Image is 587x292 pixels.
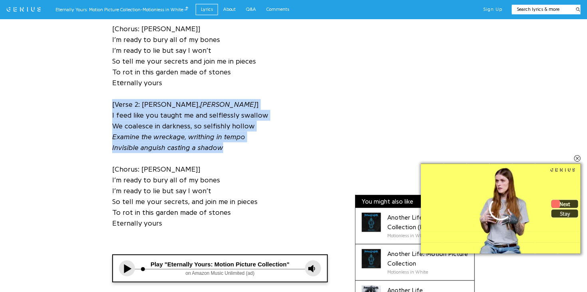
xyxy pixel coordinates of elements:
[355,208,474,244] a: Cover art for Another Life: Motion Picture Collection (Instrumental) by Motionless in WhiteAnothe...
[387,232,468,239] div: Motionless in White
[112,133,245,140] i: Examine the wreckage, writhing in tempo
[113,255,327,282] iframe: Tonefuse player
[355,244,474,281] a: Cover art for Another Life: Motion Picture Collection by Motionless in WhiteAnother Life: Motion ...
[200,101,256,108] i: [PERSON_NAME]
[355,195,474,208] div: You might also like
[196,4,218,15] a: Lyrics
[362,213,381,232] div: Cover art for Another Life: Motion Picture Collection (Instrumental) by Motionless in White
[56,6,188,13] div: Eternally Yours: Motion Picture Collection - Motionless in White
[512,6,571,13] input: Search lyrics & more
[387,249,468,268] div: Another Life: Motion Picture Collection
[241,4,262,15] a: Q&A
[218,4,241,15] a: About
[387,213,468,232] div: Another Life: Motion Picture Collection (Instrumental)
[483,6,502,13] button: Sign Up
[362,249,381,268] div: Cover art for Another Life: Motion Picture Collection by Motionless in White
[262,4,295,15] a: Comments
[112,144,223,151] i: Invisible anguish casting a shadow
